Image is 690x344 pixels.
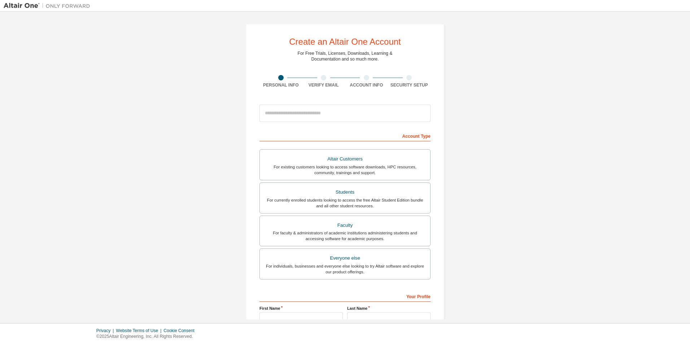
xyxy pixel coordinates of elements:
[96,328,116,334] div: Privacy
[345,82,388,88] div: Account Info
[264,154,426,164] div: Altair Customers
[298,50,393,62] div: For Free Trials, Licenses, Downloads, Learning & Documentation and so much more.
[302,82,345,88] div: Verify Email
[264,187,426,197] div: Students
[289,38,401,46] div: Create an Altair One Account
[163,328,198,334] div: Cookie Consent
[264,230,426,242] div: For faculty & administrators of academic institutions administering students and accessing softwa...
[264,164,426,176] div: For existing customers looking to access software downloads, HPC resources, community, trainings ...
[388,82,431,88] div: Security Setup
[264,263,426,275] div: For individuals, businesses and everyone else looking to try Altair software and explore our prod...
[264,197,426,209] div: For currently enrolled students looking to access the free Altair Student Edition bundle and all ...
[259,130,431,141] div: Account Type
[347,305,431,311] label: Last Name
[259,82,302,88] div: Personal Info
[264,220,426,230] div: Faculty
[4,2,94,9] img: Altair One
[259,290,431,302] div: Your Profile
[264,253,426,263] div: Everyone else
[116,328,163,334] div: Website Terms of Use
[96,334,199,340] p: © 2025 Altair Engineering, Inc. All Rights Reserved.
[259,305,343,311] label: First Name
